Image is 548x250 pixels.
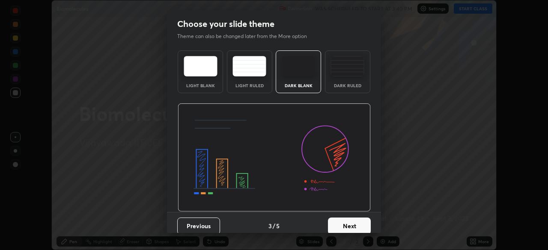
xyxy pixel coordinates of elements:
img: darkThemeBanner.d06ce4a2.svg [178,103,371,212]
div: Dark Blank [281,83,316,88]
h2: Choose your slide theme [177,18,274,29]
img: darkRuledTheme.de295e13.svg [331,56,364,76]
div: Light Blank [183,83,217,88]
img: lightTheme.e5ed3b09.svg [184,56,217,76]
h4: / [273,221,275,230]
p: Theme can also be changed later from the More option [177,32,316,40]
h4: 5 [276,221,280,230]
img: lightRuledTheme.5fabf969.svg [232,56,266,76]
button: Previous [177,218,220,235]
div: Dark Ruled [331,83,365,88]
img: darkTheme.f0cc69e5.svg [282,56,316,76]
h4: 3 [268,221,272,230]
button: Next [328,218,371,235]
div: Light Ruled [232,83,267,88]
